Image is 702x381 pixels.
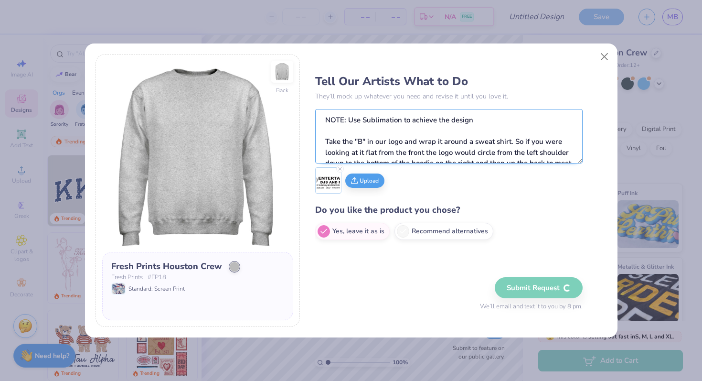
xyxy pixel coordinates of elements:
[315,74,583,88] h3: Tell Our Artists What to Do
[315,203,583,217] h4: Do you like the product you chose?
[315,91,583,101] p: They’ll mock up whatever you need and revise it until you love it.
[345,174,384,188] button: Upload
[595,47,613,65] button: Close
[480,302,583,312] span: We’ll email and text it to you by 8 pm.
[315,109,583,163] textarea: NOTE: Use Sublimation to achieve the design Take the "B" in our logo and wrap it around a sweat s...
[273,62,292,81] img: Back
[112,283,125,294] img: Standard: Screen Print
[128,284,185,293] span: Standard: Screen Print
[276,86,288,95] div: Back
[111,260,222,273] div: Fresh Prints Houston Crew
[111,273,143,283] span: Fresh Prints
[148,273,166,283] span: # FP18
[102,61,293,252] img: Front
[394,223,493,240] label: Recommend alternatives
[315,223,390,240] label: Yes, leave it as is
